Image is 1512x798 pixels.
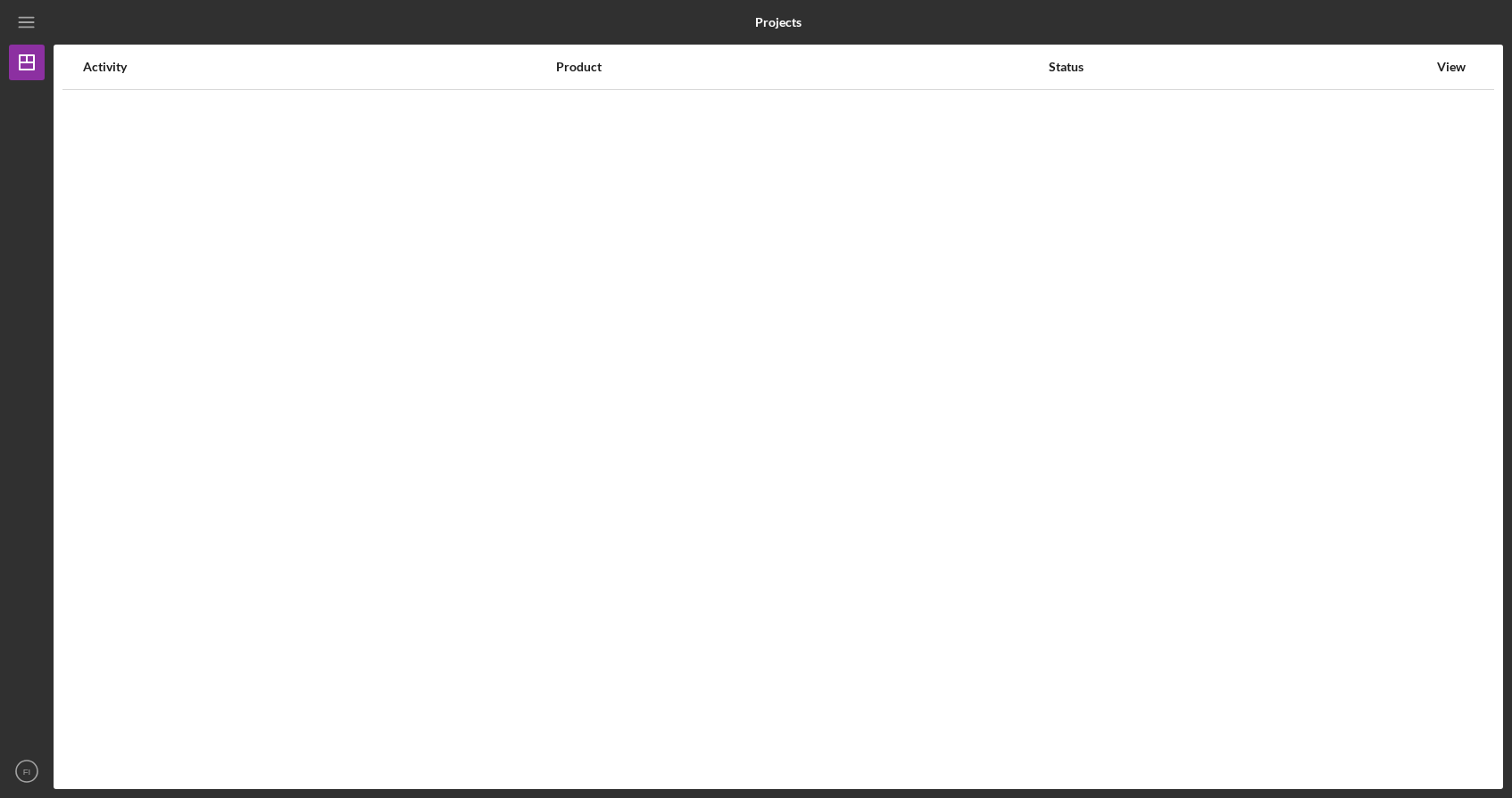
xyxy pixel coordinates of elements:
[556,60,1046,74] div: Product
[1049,60,1427,74] div: Status
[9,753,45,789] button: FI
[755,15,802,29] b: Projects
[1429,60,1474,74] div: View
[83,60,554,74] div: Activity
[23,767,31,777] text: FI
